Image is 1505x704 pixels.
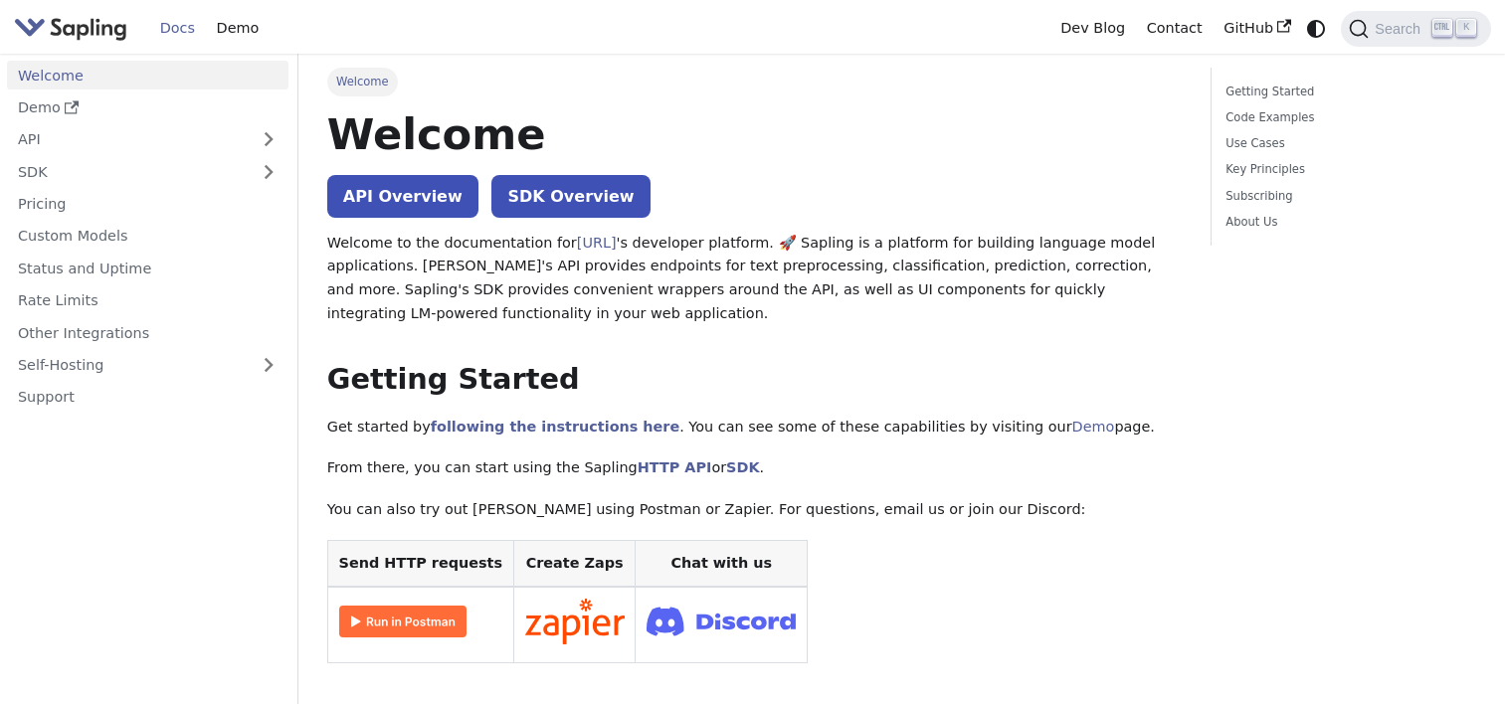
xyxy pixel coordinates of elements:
button: Switch between dark and light mode (currently system mode) [1302,14,1331,43]
a: Code Examples [1225,108,1469,127]
a: Status and Uptime [7,254,288,282]
a: Key Principles [1225,160,1469,179]
a: HTTP API [638,459,712,475]
a: Rate Limits [7,286,288,315]
nav: Breadcrumbs [327,68,1182,95]
a: Use Cases [1225,134,1469,153]
a: Custom Models [7,222,288,251]
a: Other Integrations [7,318,288,347]
img: Connect in Zapier [525,599,625,644]
th: Send HTTP requests [327,540,513,587]
a: Demo [1072,419,1115,435]
button: Search (Ctrl+K) [1341,11,1490,47]
a: following the instructions here [431,419,679,435]
a: Self-Hosting [7,351,288,380]
button: Expand sidebar category 'API' [249,125,288,154]
th: Chat with us [636,540,808,587]
p: Welcome to the documentation for 's developer platform. 🚀 Sapling is a platform for building lang... [327,232,1182,326]
p: From there, you can start using the Sapling or . [327,456,1182,480]
a: Welcome [7,61,288,89]
img: Run in Postman [339,606,467,637]
a: Subscribing [1225,187,1469,206]
a: Sapling.ai [14,14,134,43]
a: Demo [206,13,270,44]
a: SDK [726,459,759,475]
p: Get started by . You can see some of these capabilities by visiting our page. [327,416,1182,440]
a: Dev Blog [1049,13,1135,44]
h2: Getting Started [327,362,1182,398]
a: Contact [1136,13,1214,44]
button: Expand sidebar category 'SDK' [249,157,288,186]
th: Create Zaps [513,540,636,587]
img: Join Discord [647,601,796,641]
a: About Us [1225,213,1469,232]
kbd: K [1456,19,1476,37]
a: SDK Overview [491,175,650,218]
a: Docs [149,13,206,44]
a: [URL] [577,235,617,251]
a: Getting Started [1225,83,1469,101]
a: API [7,125,249,154]
a: SDK [7,157,249,186]
span: Search [1369,21,1432,37]
a: API Overview [327,175,478,218]
a: Demo [7,93,288,122]
h1: Welcome [327,107,1182,161]
p: You can also try out [PERSON_NAME] using Postman or Zapier. For questions, email us or join our D... [327,498,1182,522]
a: GitHub [1213,13,1301,44]
a: Pricing [7,190,288,219]
span: Welcome [327,68,398,95]
img: Sapling.ai [14,14,127,43]
a: Support [7,383,288,412]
